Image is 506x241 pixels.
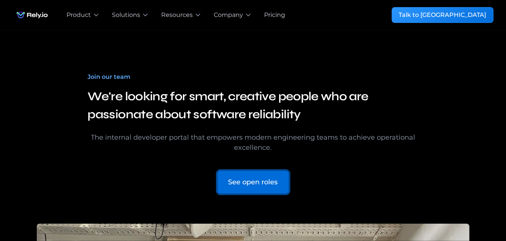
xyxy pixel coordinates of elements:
[66,11,91,20] div: Product
[112,11,140,20] div: Solutions
[88,72,131,81] div: Join our team
[218,171,289,194] a: See open roles
[228,177,278,187] div: See open roles
[399,11,486,20] div: Talk to [GEOGRAPHIC_DATA]
[214,11,243,20] div: Company
[161,11,193,20] div: Resources
[392,7,494,23] a: Talk to [GEOGRAPHIC_DATA]
[88,87,418,124] h3: We're looking for smart, creative people who are passionate about software reliability
[13,8,51,23] img: Rely.io logo
[264,11,285,20] a: Pricing
[88,133,418,153] div: The internal developer portal that empowers modern engineering teams to achieve operational excel...
[13,8,51,23] a: home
